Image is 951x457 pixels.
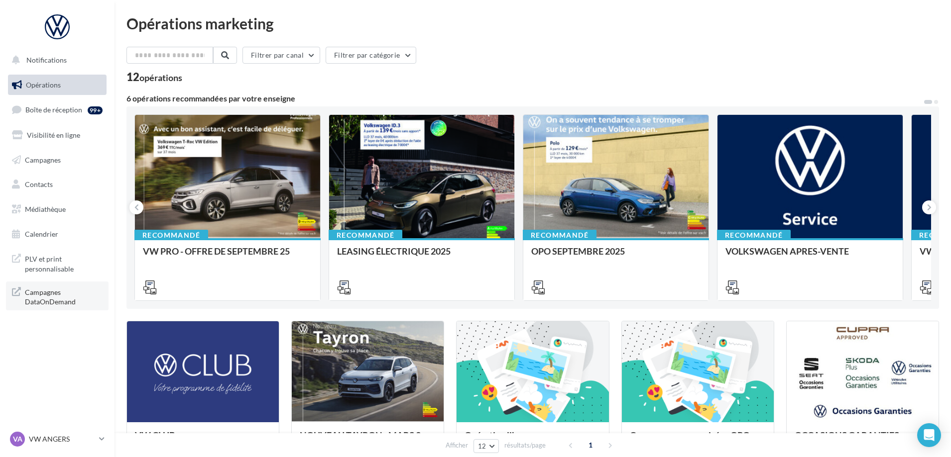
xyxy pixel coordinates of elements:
div: Opération libre [465,430,600,450]
div: Recommandé [134,230,208,241]
a: PLV et print personnalisable [6,248,109,277]
button: Notifications [6,50,105,71]
span: Médiathèque [25,205,66,213]
div: Campagnes sponsorisées OPO [630,430,766,450]
div: OPO SEPTEMBRE 2025 [531,246,701,266]
div: VOLKSWAGEN APRES-VENTE [725,246,895,266]
span: VA [13,434,22,444]
a: Visibilité en ligne [6,125,109,146]
div: 6 opérations recommandées par votre enseigne [126,94,923,102]
span: Afficher [446,441,468,450]
a: VA VW ANGERS [8,430,107,449]
div: Opérations marketing [126,16,939,31]
a: Contacts [6,174,109,195]
div: Recommandé [523,230,596,241]
span: Boîte de réception [25,105,82,114]
span: Calendrier [25,230,58,238]
p: VW ANGERS [29,434,95,444]
span: Notifications [26,56,67,64]
span: 1 [583,437,598,453]
button: Filtrer par catégorie [326,47,416,64]
span: résultats/page [504,441,546,450]
div: 99+ [88,106,103,114]
a: Médiathèque [6,199,109,220]
a: Boîte de réception99+ [6,99,109,120]
span: PLV et print personnalisable [25,252,103,274]
a: Campagnes [6,150,109,171]
div: LEASING ÉLECTRIQUE 2025 [337,246,506,266]
span: Contacts [25,180,53,188]
div: Recommandé [329,230,402,241]
div: NOUVEAU TAYRON - MARS 2025 [300,430,436,450]
button: Filtrer par canal [242,47,320,64]
span: Opérations [26,81,61,89]
div: VW PRO - OFFRE DE SEPTEMBRE 25 [143,246,312,266]
div: Open Intercom Messenger [917,423,941,447]
div: VW CLUB [135,430,271,450]
a: Opérations [6,75,109,95]
span: Campagnes DataOnDemand [25,285,103,307]
a: Calendrier [6,224,109,245]
span: 12 [478,442,486,450]
span: Campagnes [25,155,61,164]
span: Visibilité en ligne [27,131,80,139]
a: Campagnes DataOnDemand [6,281,109,311]
div: OCCASIONS GARANTIES [795,430,931,450]
div: opérations [139,73,182,82]
div: Recommandé [717,230,791,241]
button: 12 [474,439,499,453]
div: 12 [126,72,182,83]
